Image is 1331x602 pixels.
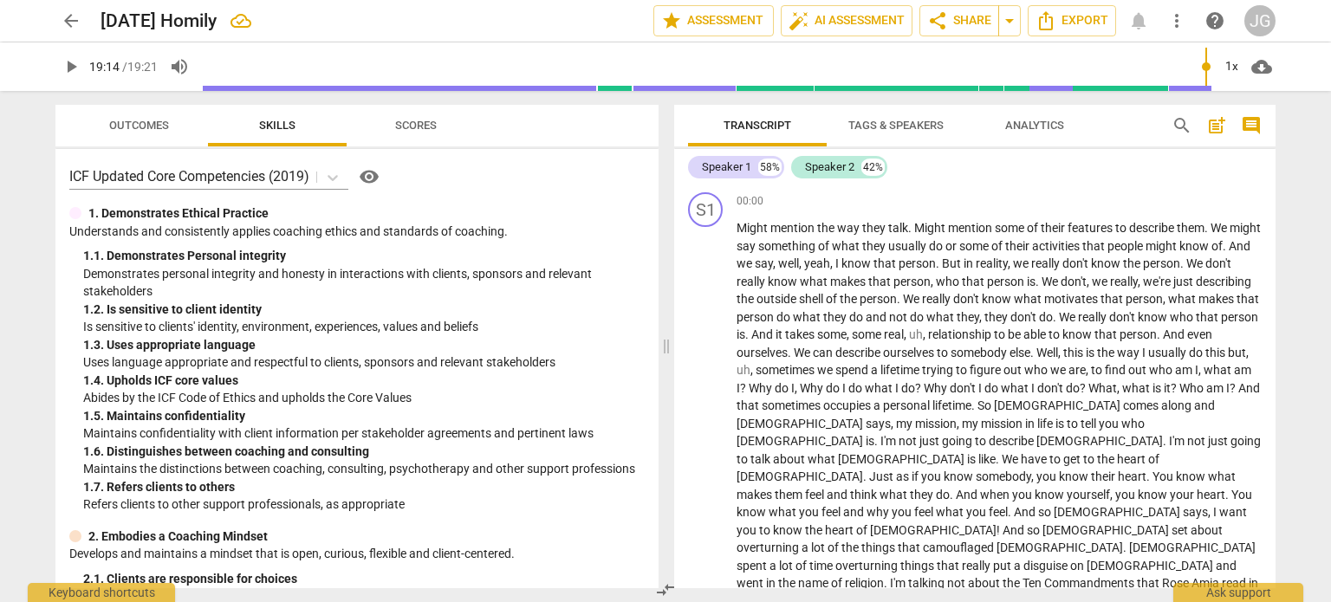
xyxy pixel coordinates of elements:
[688,192,723,227] div: Change speaker
[924,381,950,395] span: Why
[931,275,936,288] span: ,
[1050,363,1068,377] span: we
[970,363,1003,377] span: figure
[28,583,175,602] div: Keyboard shortcuts
[55,51,87,82] button: Play
[1126,292,1163,306] span: person
[169,56,190,77] span: volume_up
[1215,53,1248,81] div: 1x
[1123,256,1143,270] span: the
[1031,381,1037,395] span: I
[848,381,865,395] span: do
[998,5,1021,36] button: Sharing summary
[101,10,217,32] h2: [DATE] Homily
[737,363,750,377] span: Filler word
[1066,381,1080,395] span: do
[83,372,645,390] div: 1. 4. Upholds ICF core values
[83,301,645,319] div: 1. 2. Is sensitive to client identity
[1059,310,1078,324] span: We
[1097,346,1117,359] span: the
[655,579,676,600] span: compare_arrows
[1146,239,1179,253] span: might
[653,5,774,36] button: Assessment
[1110,275,1138,288] span: really
[942,256,964,270] span: But
[1086,363,1091,377] span: ,
[1032,239,1082,253] span: activities
[1198,292,1237,306] span: makes
[1058,346,1063,359] span: ,
[1061,275,1087,288] span: don't
[164,51,195,82] button: Volume
[865,381,895,395] span: what
[945,239,959,253] span: or
[1105,363,1128,377] span: find
[873,256,899,270] span: that
[830,256,835,270] span: ,
[776,310,793,324] span: do
[835,346,883,359] span: describe
[1138,275,1143,288] span: ,
[1205,346,1228,359] span: this
[817,327,847,341] span: some
[1129,221,1177,235] span: describe
[1078,310,1109,324] span: really
[841,256,873,270] span: know
[962,275,987,288] span: that
[661,10,766,31] span: Assessment
[1170,310,1196,324] span: who
[1149,363,1175,377] span: who
[83,318,645,336] p: Is sensitive to clients' identity, environment, experiences, values and beliefs
[929,239,945,253] span: do
[737,221,770,235] span: Might
[745,327,751,341] span: .
[1082,239,1107,253] span: that
[1101,292,1126,306] span: that
[793,310,823,324] span: what
[355,163,383,191] button: Help
[862,239,888,253] span: they
[1080,381,1088,395] span: ?
[914,221,948,235] span: Might
[1179,381,1206,395] span: Who
[910,310,926,324] span: do
[1196,310,1221,324] span: that
[994,327,1008,341] span: to
[737,310,776,324] span: person
[1013,256,1031,270] span: we
[737,346,788,359] span: ourselves
[805,159,854,176] div: Speaker 2
[1173,583,1303,602] div: Ask support
[1010,346,1030,359] span: else
[768,275,800,288] span: know
[1088,381,1117,395] span: What
[1092,275,1110,288] span: we
[835,256,841,270] span: I
[823,310,849,324] span: they
[957,310,979,324] span: they
[791,381,795,395] span: I
[1211,239,1223,253] span: of
[830,275,868,288] span: makes
[849,310,866,324] span: do
[83,353,645,372] p: Uses language appropriate and respectful to clients, sponsors and relevant stakeholders
[984,310,1010,324] span: they
[1221,310,1258,324] span: person
[1171,381,1179,395] span: ?
[987,275,1027,288] span: person
[1008,256,1013,270] span: ,
[919,5,999,36] button: Share
[775,381,791,395] span: do
[737,381,740,395] span: I
[1128,363,1149,377] span: out
[1241,115,1262,136] span: comment
[888,221,908,235] span: talk
[1062,327,1094,341] span: know
[1036,275,1042,288] span: .
[1107,239,1146,253] span: people
[804,256,830,270] span: yeah
[702,159,751,176] div: Speaker 1
[1187,327,1212,341] span: even
[901,381,915,395] span: do
[1005,239,1032,253] span: their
